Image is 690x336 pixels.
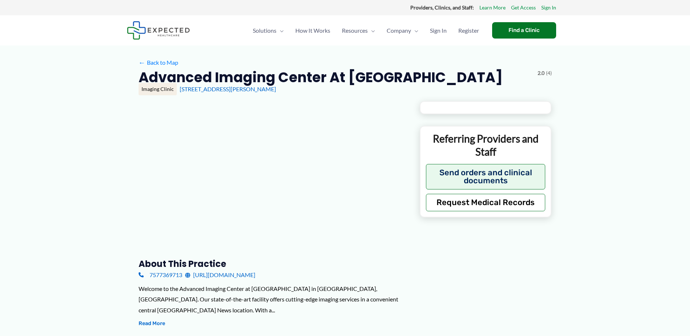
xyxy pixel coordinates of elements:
[541,3,556,12] a: Sign In
[247,18,290,43] a: SolutionsMenu Toggle
[139,57,178,68] a: ←Back to Map
[538,68,545,78] span: 2.0
[139,59,145,66] span: ←
[424,18,452,43] a: Sign In
[410,4,474,11] strong: Providers, Clinics, and Staff:
[342,18,368,43] span: Resources
[546,68,552,78] span: (4)
[290,18,336,43] a: How It Works
[426,132,546,159] p: Referring Providers and Staff
[336,18,381,43] a: ResourcesMenu Toggle
[295,18,330,43] span: How It Works
[430,18,447,43] span: Sign In
[426,194,546,211] button: Request Medical Records
[139,68,503,86] h2: Advanced Imaging Center at [GEOGRAPHIC_DATA]
[247,18,485,43] nav: Primary Site Navigation
[479,3,506,12] a: Learn More
[139,283,408,316] div: Welcome to the Advanced Imaging Center at [GEOGRAPHIC_DATA] in [GEOGRAPHIC_DATA], [GEOGRAPHIC_DAT...
[458,18,479,43] span: Register
[368,18,375,43] span: Menu Toggle
[253,18,276,43] span: Solutions
[452,18,485,43] a: Register
[426,164,546,189] button: Send orders and clinical documents
[185,269,255,280] a: [URL][DOMAIN_NAME]
[511,3,536,12] a: Get Access
[381,18,424,43] a: CompanyMenu Toggle
[492,22,556,39] a: Find a Clinic
[139,258,408,269] h3: About this practice
[180,85,276,92] a: [STREET_ADDRESS][PERSON_NAME]
[411,18,418,43] span: Menu Toggle
[139,319,165,328] button: Read More
[139,269,182,280] a: 7577369713
[276,18,284,43] span: Menu Toggle
[139,83,177,95] div: Imaging Clinic
[127,21,190,40] img: Expected Healthcare Logo - side, dark font, small
[387,18,411,43] span: Company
